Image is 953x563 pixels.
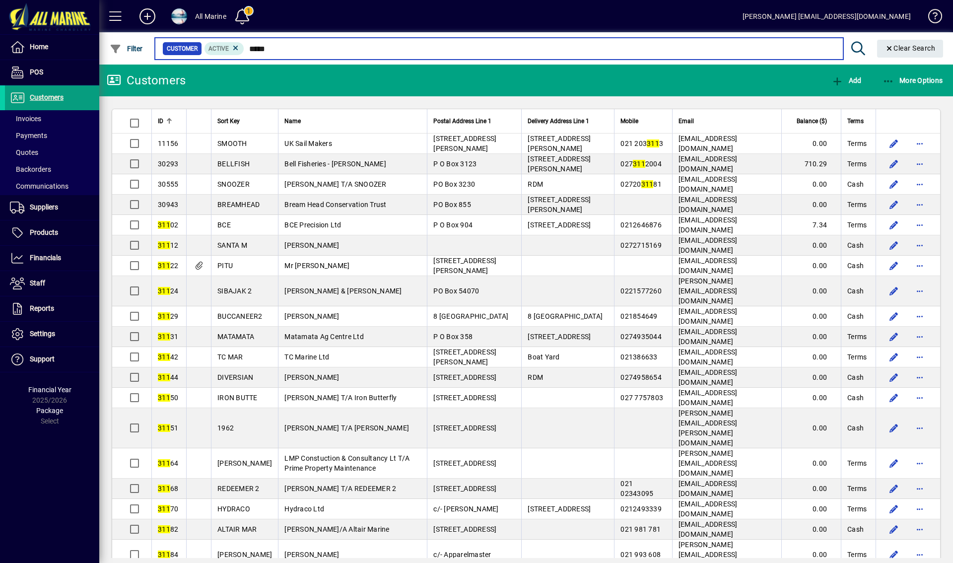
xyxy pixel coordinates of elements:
span: Cash [847,311,864,321]
span: Cash [847,179,864,189]
span: Clear Search [885,44,936,52]
a: Quotes [5,144,99,161]
a: Invoices [5,110,99,127]
span: [STREET_ADDRESS][PERSON_NAME] [528,135,591,152]
span: [PERSON_NAME] & [PERSON_NAME] [284,287,402,295]
span: 30555 [158,180,178,188]
span: [EMAIL_ADDRESS][DOMAIN_NAME] [679,328,738,346]
span: Email [679,116,694,127]
span: 0274935044 [620,333,662,341]
span: [PERSON_NAME] [284,551,339,559]
em: 311 [641,180,654,188]
span: HYDRACO [217,505,250,513]
span: Quotes [10,148,38,156]
span: 82 [158,525,178,533]
td: 0.00 [781,276,841,306]
button: More options [912,197,928,212]
span: REDEEMER 2 [217,485,260,493]
span: Payments [10,132,47,140]
button: Edit [886,390,902,406]
span: [PERSON_NAME] [217,459,272,467]
td: 0.00 [781,519,841,540]
a: Staff [5,271,99,296]
td: 0.00 [781,347,841,367]
span: PO Box 3230 [433,180,475,188]
span: Customer [167,44,198,54]
span: Bell Fisheries - [PERSON_NAME] [284,160,386,168]
span: RDM [528,180,543,188]
span: Cash [847,286,864,296]
span: 29 [158,312,178,320]
span: 68 [158,485,178,493]
span: 8 [GEOGRAPHIC_DATA] [528,312,603,320]
button: More options [912,329,928,345]
span: [EMAIL_ADDRESS][DOMAIN_NAME] [679,216,738,234]
span: 30293 [158,160,178,168]
span: Cash [847,372,864,382]
td: 0.00 [781,448,841,479]
span: [EMAIL_ADDRESS][DOMAIN_NAME] [679,348,738,366]
span: Invoices [10,115,41,123]
span: Terms [847,116,864,127]
span: [PERSON_NAME] T/A [PERSON_NAME] [284,424,409,432]
div: Email [679,116,775,127]
span: Financial Year [28,386,71,394]
span: Bream Head Conservation Trust [284,201,386,209]
td: 0.00 [781,195,841,215]
span: 0212646876 [620,221,662,229]
span: 1962 [217,424,234,432]
a: Financials [5,246,99,271]
span: Terms [847,550,867,560]
span: [PERSON_NAME]/A Altair Marine [284,525,389,533]
td: 7.34 [781,215,841,235]
a: Backorders [5,161,99,178]
span: P O Box 904 [433,221,473,229]
span: PO Box 855 [433,201,471,209]
span: [STREET_ADDRESS][PERSON_NAME] [433,135,496,152]
span: Terms [847,504,867,514]
span: SANTA M [217,241,247,249]
span: LMP Constuction & Consultancy Lt T/A Prime Property Maintenance [284,454,409,472]
a: Communications [5,178,99,195]
em: 311 [158,424,170,432]
button: Edit [886,420,902,436]
a: Knowledge Base [921,2,941,34]
em: 311 [158,262,170,270]
button: Clear [877,40,944,58]
em: 311 [158,312,170,320]
em: 311 [158,373,170,381]
span: [EMAIL_ADDRESS][DOMAIN_NAME] [679,368,738,386]
span: Filter [110,45,143,53]
span: [PERSON_NAME][EMAIL_ADDRESS][PERSON_NAME][DOMAIN_NAME] [679,409,738,447]
button: Edit [886,237,902,253]
td: 710.29 [781,154,841,174]
span: Package [36,407,63,415]
span: 021 981 781 [620,525,661,533]
button: More options [912,308,928,324]
span: 02720 81 [620,180,662,188]
span: 11156 [158,140,178,147]
span: Settings [30,330,55,338]
div: Mobile [620,116,666,127]
span: Suppliers [30,203,58,211]
span: IRON BUTTE [217,394,258,402]
td: 0.00 [781,174,841,195]
span: Cash [847,240,864,250]
span: [PERSON_NAME] [284,373,339,381]
span: BCE [217,221,231,229]
span: Products [30,228,58,236]
button: More options [912,521,928,537]
span: [STREET_ADDRESS] [433,485,496,493]
button: Edit [886,481,902,496]
span: Terms [847,200,867,210]
button: Edit [886,308,902,324]
span: Terms [847,139,867,148]
span: [EMAIL_ADDRESS][DOMAIN_NAME] [679,389,738,407]
button: Edit [886,176,902,192]
button: More options [912,237,928,253]
button: More Options [880,71,946,89]
span: Terms [847,159,867,169]
span: BUCCANEER2 [217,312,263,320]
span: Matamata Ag Centre Ltd [284,333,364,341]
em: 311 [158,394,170,402]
